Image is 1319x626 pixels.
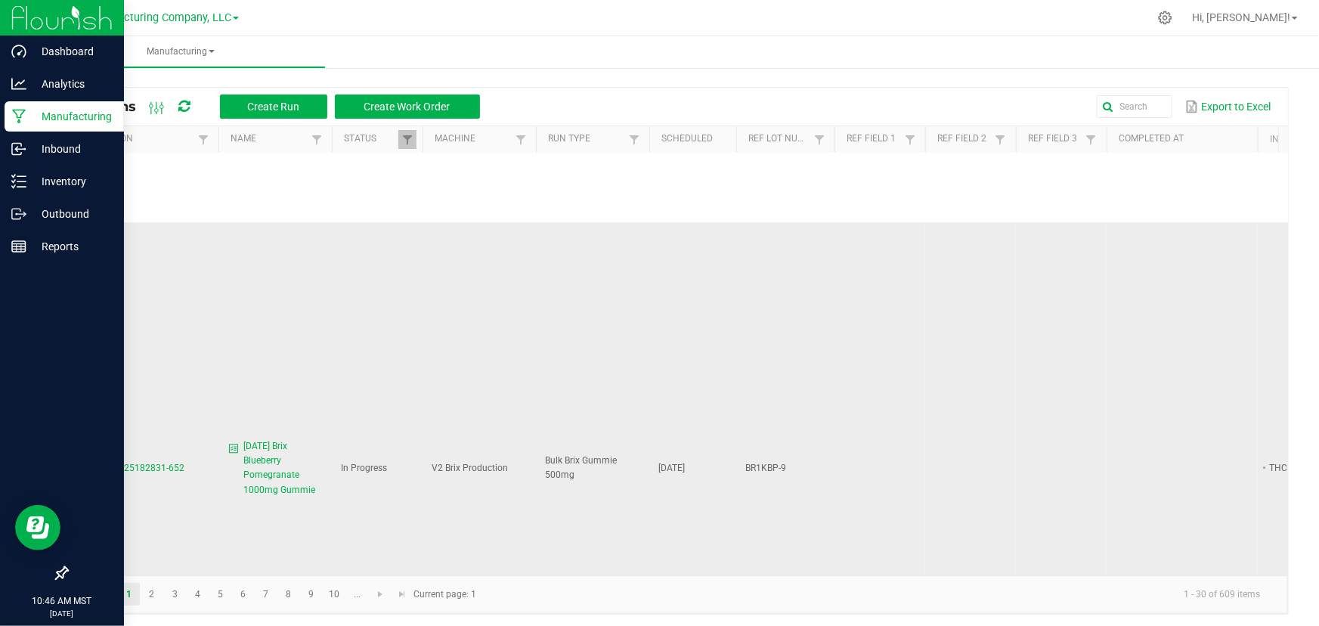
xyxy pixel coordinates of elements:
a: ScheduledSortable [661,133,730,145]
p: Outbound [26,205,117,223]
a: Filter [625,130,643,149]
span: [DATE] Brix Blueberry Pomegranate 1000mg Gummie [243,439,323,497]
inline-svg: Dashboard [11,44,26,59]
a: StatusSortable [344,133,398,145]
span: Go to the last page [397,588,409,600]
a: Filter [992,130,1010,149]
span: In Progress [341,463,387,473]
a: Page 10 [324,583,345,606]
span: BR1KBP-9 [745,463,786,473]
a: MachineSortable [435,133,511,145]
kendo-pager: Current page: 1 [67,575,1288,614]
a: Page 2 [141,583,163,606]
div: All Runs [79,94,491,119]
a: Page 1 [118,583,140,606]
inline-svg: Reports [11,239,26,254]
a: ExtractionSortable [79,133,194,145]
a: Page 11 [346,583,368,606]
a: Ref Lot NumberSortable [748,133,810,145]
a: Page 4 [187,583,209,606]
p: Analytics [26,75,117,93]
a: Filter [308,130,326,149]
inline-svg: Inventory [11,174,26,189]
input: Search [1097,95,1172,118]
p: Inbound [26,140,117,158]
a: NameSortable [231,133,307,145]
a: Page 5 [209,583,231,606]
p: Manufacturing [26,107,117,126]
span: Hi, [PERSON_NAME]! [1192,11,1290,23]
a: Go to the last page [392,583,413,606]
span: BB Manufacturing Company, LLC [70,11,231,24]
a: Manufacturing [36,36,325,68]
p: [DATE] [7,608,117,619]
button: Create Run [220,95,327,119]
button: Export to Excel [1181,94,1275,119]
inline-svg: Outbound [11,206,26,222]
span: Manufacturing [36,45,325,58]
a: Completed AtSortable [1119,133,1252,145]
iframe: Resource center [15,505,60,550]
kendo-pager-info: 1 - 30 of 609 items [485,582,1272,607]
inline-svg: Inbound [11,141,26,156]
a: Page 9 [300,583,322,606]
a: Ref Field 2Sortable [937,133,991,145]
a: Filter [901,130,919,149]
span: Bulk Brix Gummie 500mg [545,455,617,480]
inline-svg: Analytics [11,76,26,91]
a: Filter [398,130,416,149]
inline-svg: Manufacturing [11,109,26,124]
a: Run TypeSortable [548,133,624,145]
span: Create Work Order [364,101,451,113]
span: V2 Brix Production [432,463,508,473]
a: Filter [1082,130,1101,149]
a: Filter [810,130,828,149]
p: Dashboard [26,42,117,60]
p: 10:46 AM MST [7,594,117,608]
a: Page 6 [232,583,254,606]
a: Page 8 [277,583,299,606]
span: Go to the next page [374,588,386,600]
a: Page 7 [255,583,277,606]
a: Filter [512,130,530,149]
p: Inventory [26,172,117,191]
button: Create Work Order [335,95,480,119]
a: Ref Field 3Sortable [1028,133,1082,145]
a: Filter [194,130,212,149]
div: Manage settings [1156,11,1175,25]
a: Go to the next page [370,583,392,606]
p: Reports [26,237,117,256]
a: Page 3 [164,583,186,606]
span: MP-20250925182831-652 [76,463,184,473]
span: [DATE] [658,463,685,473]
a: Ref Field 1Sortable [847,133,900,145]
span: Create Run [247,101,299,113]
